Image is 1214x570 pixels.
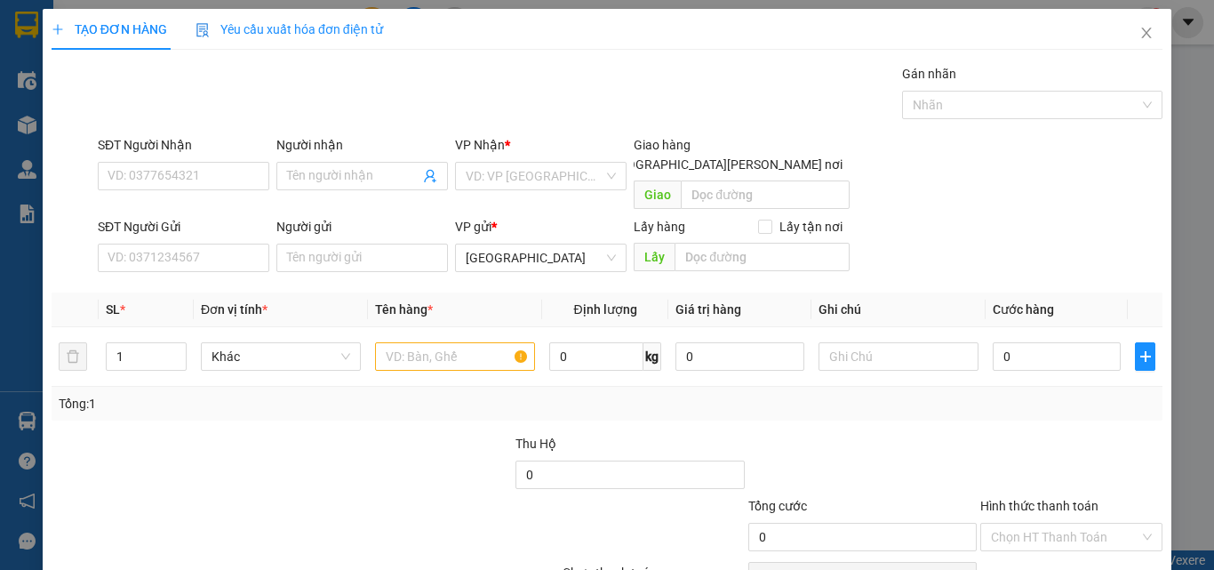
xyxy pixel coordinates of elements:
span: user-add [423,169,437,183]
span: VP Nhận [455,138,505,152]
div: Người nhận [276,135,448,155]
span: SL [106,302,120,317]
div: Người gửi [276,217,448,237]
div: VP gửi [455,217,627,237]
span: [GEOGRAPHIC_DATA][PERSON_NAME] nơi [600,155,850,174]
div: SĐT Người Nhận [98,135,269,155]
span: Yêu cầu xuất hóa đơn điện tử [196,22,383,36]
span: Lấy hàng [634,220,685,234]
span: Cước hàng [993,302,1054,317]
input: VD: Bàn, Ghế [375,342,535,371]
input: Ghi Chú [819,342,978,371]
span: Tên hàng [375,302,433,317]
img: icon [196,23,210,37]
span: Đơn vị tính [201,302,268,317]
span: Lấy tận nơi [772,217,850,237]
input: 0 [675,342,803,371]
button: plus [1135,342,1155,371]
span: Giao hàng [634,138,691,152]
label: Gán nhãn [902,67,956,81]
span: plus [1136,349,1154,364]
div: SĐT Người Gửi [98,217,269,237]
input: Dọc đường [681,181,850,209]
span: Thu Hộ [515,437,556,451]
span: kg [643,342,661,371]
span: Tổng cước [748,499,807,513]
label: Hình thức thanh toán [980,499,1098,513]
div: Tổng: 1 [59,394,470,413]
input: Dọc đường [675,243,850,271]
span: Lấy [634,243,675,271]
span: close [1139,26,1154,40]
button: Close [1122,9,1171,59]
span: Giao [634,181,681,209]
span: plus [52,23,64,36]
span: Định lượng [573,302,636,317]
span: Giá trị hàng [675,302,741,317]
span: TẠO ĐƠN HÀNG [52,22,167,36]
span: Đà Lạt [466,245,616,271]
span: Khác [212,343,350,370]
th: Ghi chú [811,293,986,327]
button: delete [59,342,87,371]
